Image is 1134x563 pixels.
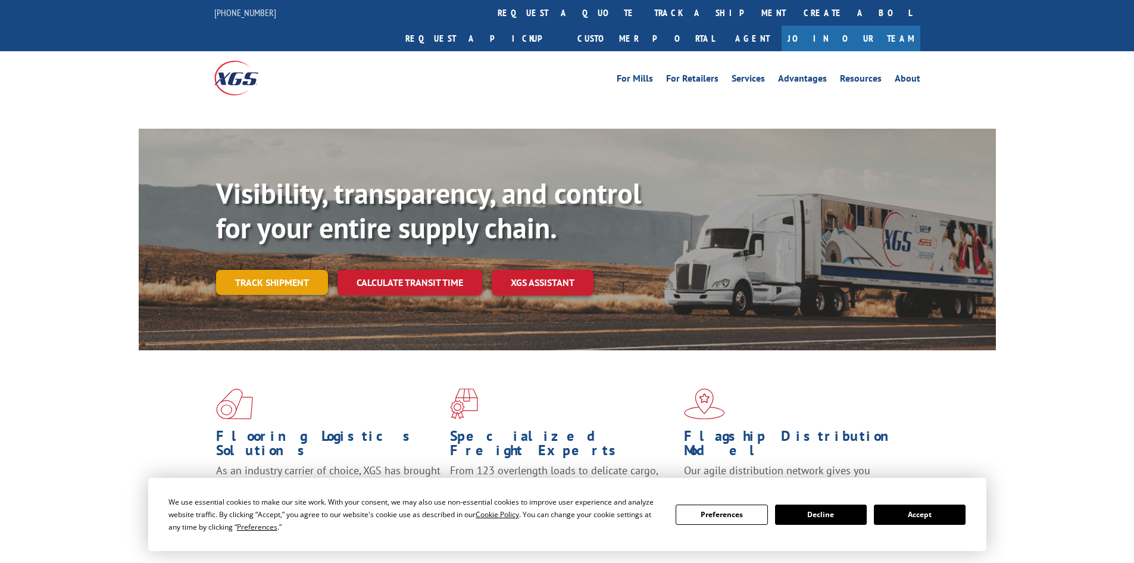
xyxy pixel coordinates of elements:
[338,270,482,296] a: Calculate transit time
[450,464,675,517] p: From 123 overlength loads to delicate cargo, our experienced staff knows the best way to move you...
[396,26,568,51] a: Request a pickup
[676,505,767,525] button: Preferences
[216,270,328,295] a: Track shipment
[684,388,725,419] img: xgs-icon-flagship-distribution-model-red
[732,74,765,87] a: Services
[684,464,903,492] span: Our agile distribution network gives you nationwide inventory management on demand.
[778,74,827,87] a: Advantages
[666,74,718,87] a: For Retailers
[450,388,478,419] img: xgs-icon-focused-on-flooring-red
[895,74,920,87] a: About
[874,505,966,525] button: Accept
[782,26,920,51] a: Join Our Team
[237,522,277,532] span: Preferences
[216,464,441,506] span: As an industry carrier of choice, XGS has brought innovation and dedication to flooring logistics...
[568,26,723,51] a: Customer Portal
[216,429,441,464] h1: Flooring Logistics Solutions
[684,429,909,464] h1: Flagship Distribution Model
[775,505,867,525] button: Decline
[214,7,276,18] a: [PHONE_NUMBER]
[148,478,986,551] div: Cookie Consent Prompt
[450,429,675,464] h1: Specialized Freight Experts
[492,270,593,296] a: XGS ASSISTANT
[617,74,653,87] a: For Mills
[723,26,782,51] a: Agent
[216,388,253,419] img: xgs-icon-total-supply-chain-intelligence-red
[476,509,519,520] span: Cookie Policy
[216,175,641,246] b: Visibility, transparency, and control for your entire supply chain.
[840,74,882,87] a: Resources
[168,496,661,533] div: We use essential cookies to make our site work. With your consent, we may also use non-essential ...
